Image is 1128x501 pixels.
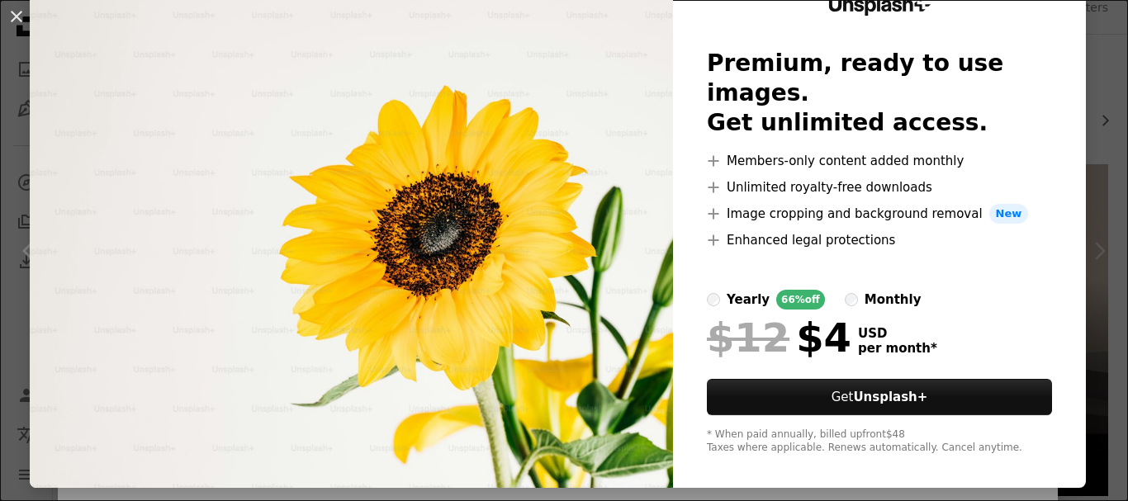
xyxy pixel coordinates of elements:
[707,151,1052,171] li: Members-only content added monthly
[707,177,1052,197] li: Unlimited royalty-free downloads
[707,316,789,359] span: $12
[707,230,1052,250] li: Enhanced legal protections
[727,290,770,310] div: yearly
[853,390,927,404] strong: Unsplash+
[707,428,1052,455] div: * When paid annually, billed upfront $48 Taxes where applicable. Renews automatically. Cancel any...
[707,49,1052,138] h2: Premium, ready to use images. Get unlimited access.
[845,293,858,306] input: monthly
[865,290,922,310] div: monthly
[858,326,937,341] span: USD
[707,316,851,359] div: $4
[707,379,1052,415] button: GetUnsplash+
[707,293,720,306] input: yearly66%off
[776,290,825,310] div: 66% off
[858,341,937,356] span: per month *
[707,204,1052,224] li: Image cropping and background removal
[989,204,1029,224] span: New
